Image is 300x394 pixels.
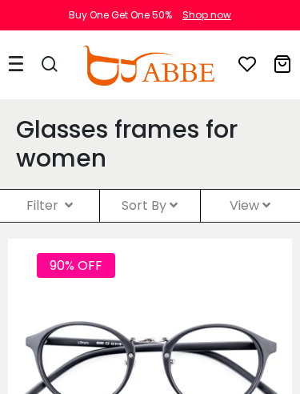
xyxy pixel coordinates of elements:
a: Shop now [174,8,231,22]
img: abbeglasses.com [82,46,214,86]
div: Shop now [182,8,231,22]
span: View [230,196,270,215]
div: Buy One Get One 50% [69,8,172,22]
h1: Glasses frames for women [16,115,292,173]
span: 90% OFF [37,253,115,278]
span: Sort By [122,196,178,215]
